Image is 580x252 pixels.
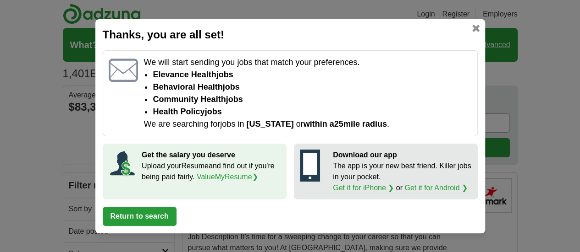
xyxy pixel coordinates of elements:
[246,119,293,129] span: [US_STATE]
[333,150,472,161] p: Download our app
[304,119,387,129] span: within a 25 mile radius
[142,161,281,182] p: Upload your Resume and find out if you're being paid fairly.
[103,207,177,226] button: Return to search
[153,69,471,81] li: elevance Health jobs
[404,184,468,192] a: Get it for Android ❯
[103,27,478,43] h2: Thanks, you are all set!
[153,106,471,118] li: health policy jobs
[142,150,281,161] p: Get the salary you deserve
[153,93,471,106] li: community health jobs
[333,161,472,193] p: The app is your new best friend. Killer jobs in your pocket. or
[153,81,471,93] li: behavioral health jobs
[144,56,471,69] p: We will start sending you jobs that match your preferences.
[333,184,394,192] a: Get it for iPhone ❯
[197,173,258,181] a: ValueMyResume❯
[144,118,471,130] p: We are searching for jobs in or .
